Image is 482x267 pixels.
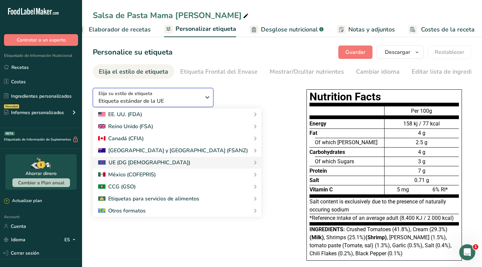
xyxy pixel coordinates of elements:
[309,177,319,183] span: Salt
[348,25,395,34] span: Notas y adjuntos
[385,48,410,56] span: Descargar
[4,104,19,108] div: Novedad
[432,186,448,193] span: 6% RI*
[12,178,70,187] button: Cambiar a Plan anual
[93,47,173,58] h1: Personalice su etiqueta
[408,22,475,37] a: Costes de la receta
[309,130,317,136] span: Fat
[98,135,144,143] div: Canadá (CFIA)
[98,195,199,203] div: Etiquetas para servicios de alimentos
[385,166,459,175] div: 7 g
[64,236,78,244] div: ES
[309,198,459,214] div: Salt content is exclusively due to the presence of naturally occuring sodium
[385,138,459,147] div: 2.5 g
[315,158,354,165] span: Of which Sugars
[98,147,248,155] div: [GEOGRAPHIC_DATA] y [GEOGRAPHIC_DATA] (FSANZ)
[421,25,475,34] span: Costes de la receta
[98,110,142,118] div: EE. UU. (FDA)
[98,97,201,105] span: Etiqueta estándar de la UE
[98,207,146,215] div: Otros formatos
[98,171,156,179] div: México (COFEPRIS)
[25,170,57,177] div: Ahorrar dinero
[93,88,213,107] button: Elija su estilo de etiqueta Etiqueta estándar de la UE
[315,139,377,146] span: Of which [PERSON_NAME]
[180,67,258,76] div: Etiqueta Frontal del Envase
[435,48,464,56] span: Restablecer
[376,46,424,59] button: Descargar
[98,184,106,189] img: 2Q==
[385,176,459,185] div: 0.71 g
[76,22,151,37] a: Elaborador de recetas
[428,46,471,59] button: Restablecer
[473,244,478,250] span: 1
[385,147,459,157] div: 4 g
[98,90,152,97] span: Elija su estilo de etiqueta
[4,198,42,204] div: Actualizar plan
[309,214,459,226] div: *Reference intake of an average adult (8.400 KJ / 2 000 kcal)
[250,22,324,37] a: Desglose nutricional
[385,128,459,138] div: 4 g
[309,149,345,155] span: Carbohydrates
[309,226,345,233] span: Ingredients:
[385,106,459,119] div: Per 100g
[365,234,387,241] b: (Shrimp)
[385,120,459,128] div: 158 kj / 77 kcal
[459,244,475,260] iframe: Intercom live chat
[98,122,153,130] div: Reino Unido (FSA)
[18,180,64,186] span: Cambiar a Plan anual
[337,22,395,37] a: Notas y adjuntos
[345,48,365,56] span: Guardar
[89,25,151,34] span: Elaborador de recetas
[93,9,250,21] div: Salsa de Pasta Mama [PERSON_NAME]
[98,159,190,167] div: UE (DG [DEMOGRAPHIC_DATA])
[385,185,422,194] div: 5 mg
[270,67,344,76] div: Mostrar/Ocultar nutrientes
[385,157,459,166] div: 3 g
[4,234,25,246] a: Idioma
[309,168,327,174] span: Protein
[4,109,64,116] div: Informes personalizados
[176,24,236,33] span: Personalizar etiqueta
[338,46,372,59] button: Guardar
[309,234,324,241] b: (Milk)
[356,67,400,76] div: Cambiar idioma
[309,92,459,101] h1: Nutrition Facts
[309,226,452,257] span: Crushed Tomatoes (41.8%), Cream (29.3%) , Shrimps (25.1%) , [PERSON_NAME] (1.5%), tomato paste (T...
[164,21,236,37] a: Personalizar etiqueta
[309,186,333,193] span: Vitamin C
[98,183,136,191] div: CCG (GSO)
[261,25,318,34] span: Desglose nutricional
[4,131,15,136] div: BETA
[99,67,168,76] div: Elija el estilo de etiqueta
[4,34,78,46] button: Contratar a un experto
[309,120,326,127] span: Energy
